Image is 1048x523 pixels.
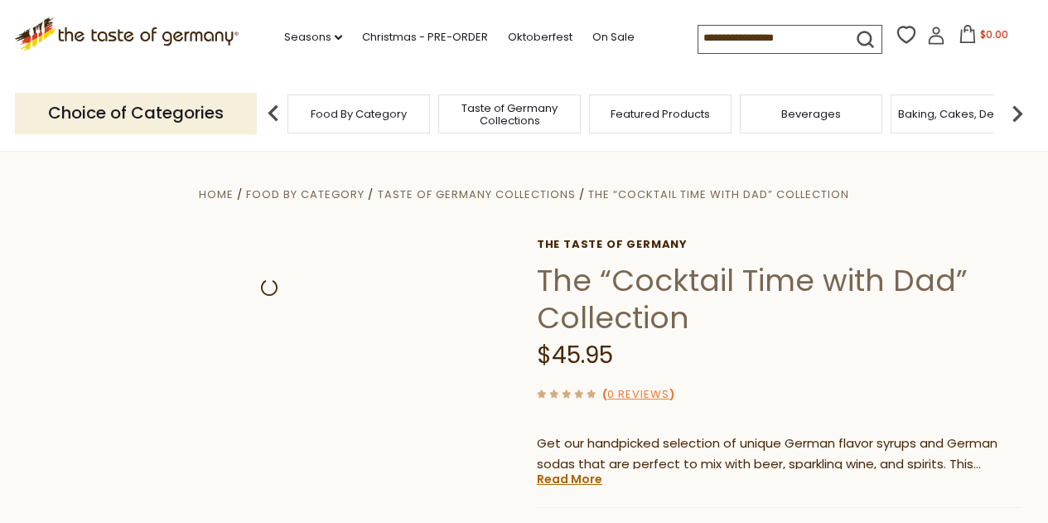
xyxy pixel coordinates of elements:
[781,108,841,120] a: Beverages
[537,339,613,371] span: $45.95
[592,28,635,46] a: On Sale
[537,238,1021,251] a: The Taste of Germany
[949,25,1019,50] button: $0.00
[537,471,602,487] a: Read More
[257,97,290,130] img: previous arrow
[898,108,1026,120] a: Baking, Cakes, Desserts
[443,102,576,127] a: Taste of Germany Collections
[311,108,407,120] a: Food By Category
[588,186,849,202] a: The “Cocktail Time with Dad” Collection
[378,186,576,202] a: Taste of Germany Collections
[611,108,710,120] a: Featured Products
[246,186,365,202] a: Food By Category
[284,28,342,46] a: Seasons
[537,433,1021,475] p: Get our handpicked selection of unique German flavor syrups and German sodas that are perfect to ...
[602,386,674,402] span: ( )
[362,28,488,46] a: Christmas - PRE-ORDER
[537,262,1021,337] h1: The “Cocktail Time with Dad” Collection
[980,27,1008,41] span: $0.00
[1001,97,1034,130] img: next arrow
[607,386,669,404] a: 0 Reviews
[199,186,234,202] a: Home
[508,28,572,46] a: Oktoberfest
[15,93,257,133] p: Choice of Categories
